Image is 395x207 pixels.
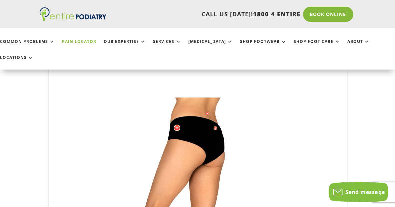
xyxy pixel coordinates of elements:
button: Send message [329,182,388,202]
a: Book Online [303,7,353,22]
a: Entire Podiatry [40,16,106,23]
span: 1800 4 ENTIRE [253,10,301,18]
a: Shop Footwear [240,39,286,54]
a: About [347,39,370,54]
a: [MEDICAL_DATA] [188,39,233,54]
a: Services [153,39,181,54]
img: logo (1) [40,7,106,21]
a: Pain Locator [62,39,96,54]
a: Our Expertise [104,39,146,54]
p: CALL US [DATE]! [109,10,300,19]
span: Send message [345,188,385,196]
a: Shop Foot Care [294,39,340,54]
